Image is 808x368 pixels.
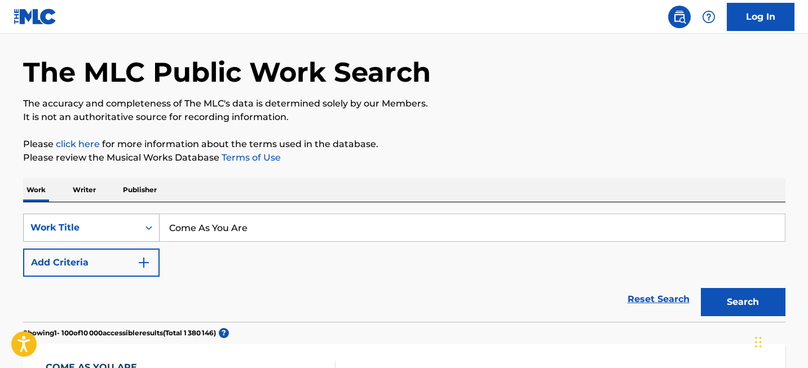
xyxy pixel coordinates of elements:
p: The accuracy and completeness of The MLC's data is determined solely by our Members. [23,97,785,110]
p: It is not an authoritative source for recording information. [23,110,785,124]
p: Please for more information about the terms used in the database. [23,138,785,151]
a: Public Search [668,6,691,28]
img: help [702,10,716,24]
div: Widget de chat [752,314,808,368]
h1: The MLC Public Work Search [23,55,431,89]
p: Publisher [120,178,160,202]
div: Help [697,6,720,28]
span: ? [219,328,229,338]
img: search [673,10,686,24]
p: Work [23,178,49,202]
button: Add Criteria [23,249,160,277]
p: Please review the Musical Works Database [23,151,785,165]
p: Showing 1 - 100 of 10 000 accessible results (Total 1 380 146 ) [23,328,216,338]
iframe: Chat Widget [752,314,808,368]
a: Log In [727,3,794,31]
form: Search Form [23,214,785,322]
button: Search [701,288,785,316]
div: Work Title [30,221,132,234]
img: MLC Logo [14,8,57,25]
a: click here [56,139,100,149]
p: Writer [69,178,99,202]
a: Terms of Use [219,152,281,163]
div: Glisser [755,325,762,359]
img: 9d2ae6d4665cec9f34b9.svg [137,256,151,269]
a: Reset Search [622,287,695,312]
